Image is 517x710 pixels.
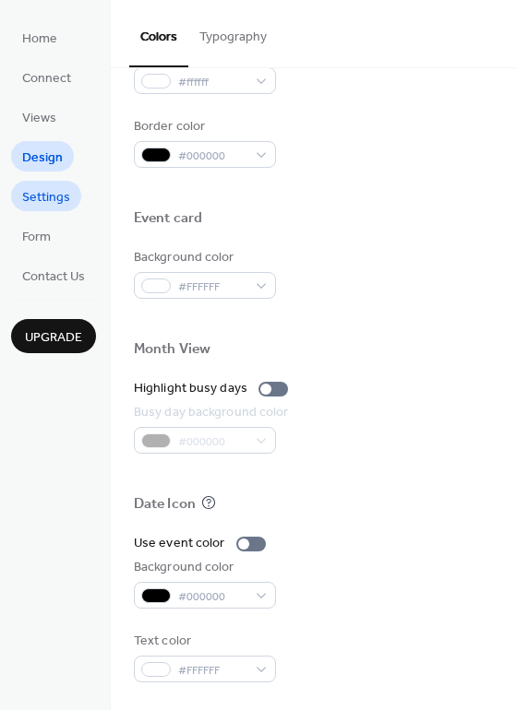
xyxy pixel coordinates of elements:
div: Border color [134,117,272,136]
a: Home [11,22,68,53]
a: Form [11,220,62,251]
div: Busy day background color [134,403,289,422]
a: Settings [11,181,81,211]
div: Month View [134,340,210,360]
div: Background color [134,558,272,577]
span: #FFFFFF [178,661,246,680]
a: Contact Us [11,260,96,290]
span: Form [22,228,51,247]
span: Views [22,109,56,128]
span: Upgrade [25,328,82,348]
span: Settings [22,188,70,207]
span: Connect [22,69,71,89]
div: Text color [134,632,272,651]
a: Views [11,101,67,132]
span: Contact Us [22,267,85,287]
a: Design [11,141,74,172]
span: #000000 [178,147,246,166]
span: #FFFFFF [178,278,246,297]
a: Connect [11,62,82,92]
div: Date Icon [134,495,196,515]
div: Background color [134,248,272,267]
span: Design [22,148,63,168]
button: Upgrade [11,319,96,353]
span: #000000 [178,587,246,607]
div: Highlight busy days [134,379,247,398]
span: Home [22,30,57,49]
div: Use event color [134,534,225,553]
div: Event card [134,209,202,229]
span: #ffffff [178,73,246,92]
